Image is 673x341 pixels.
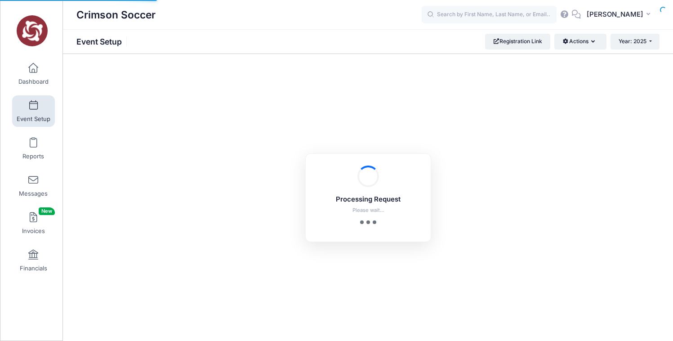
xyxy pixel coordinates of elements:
span: Messages [19,190,48,197]
span: New [39,207,55,215]
h1: Crimson Soccer [76,4,156,25]
a: Reports [12,133,55,164]
a: Messages [12,170,55,202]
a: Financials [12,245,55,276]
a: Dashboard [12,58,55,90]
span: Financials [20,265,47,272]
a: Registration Link [485,34,550,49]
button: Actions [554,34,606,49]
p: Please wait... [317,206,419,214]
span: Reports [22,153,44,160]
a: InvoicesNew [12,207,55,239]
a: Event Setup [12,95,55,127]
span: Invoices [22,227,45,235]
button: [PERSON_NAME] [581,4,660,25]
span: [PERSON_NAME] [587,9,643,19]
img: Crimson Soccer [15,14,49,48]
button: Year: 2025 [611,34,660,49]
h1: Event Setup [76,37,129,46]
span: Dashboard [18,78,49,85]
a: Crimson Soccer [0,9,63,52]
h5: Processing Request [317,196,419,204]
span: Event Setup [17,115,50,123]
span: Year: 2025 [619,38,646,45]
input: Search by First Name, Last Name, or Email... [422,6,557,24]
